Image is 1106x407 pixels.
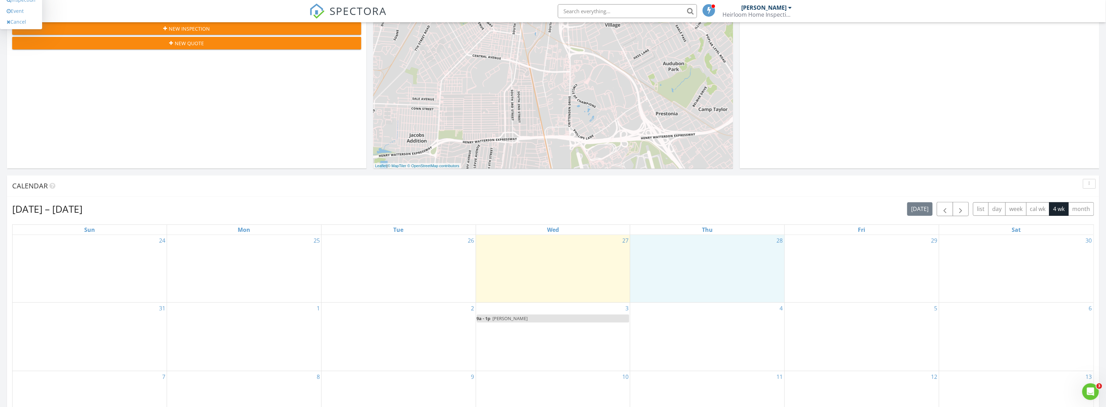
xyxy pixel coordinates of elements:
[388,164,406,168] a: © MapTiler
[12,202,82,216] h2: [DATE] – [DATE]
[12,181,48,190] span: Calendar
[3,16,39,27] a: Cancel
[785,235,939,303] td: Go to August 29, 2025
[630,235,785,303] td: Go to August 28, 2025
[988,202,1006,216] button: day
[779,303,784,314] a: Go to September 4, 2025
[930,371,939,382] a: Go to September 12, 2025
[83,225,96,235] a: Sunday
[701,225,714,235] a: Thursday
[476,235,630,303] td: Go to August 27, 2025
[392,225,405,235] a: Tuesday
[907,202,933,216] button: [DATE]
[973,202,989,216] button: list
[775,235,784,246] a: Go to August 28, 2025
[476,303,630,371] td: Go to September 3, 2025
[1068,202,1094,216] button: month
[167,303,322,371] td: Go to September 1, 2025
[321,303,476,371] td: Go to September 2, 2025
[1005,202,1027,216] button: week
[722,11,792,18] div: Heirloom Home Inspections
[1084,371,1093,382] a: Go to September 13, 2025
[1026,202,1050,216] button: cal wk
[477,315,491,321] span: 9a - 1p
[939,303,1093,371] td: Go to September 6, 2025
[470,303,476,314] a: Go to September 2, 2025
[3,6,39,17] a: Event
[953,202,969,216] button: Next
[169,25,210,32] span: New Inspection
[315,303,321,314] a: Go to September 1, 2025
[167,235,322,303] td: Go to August 25, 2025
[237,225,252,235] a: Monday
[315,371,321,382] a: Go to September 8, 2025
[624,303,630,314] a: Go to September 3, 2025
[742,4,787,11] div: [PERSON_NAME]
[470,371,476,382] a: Go to September 9, 2025
[930,235,939,246] a: Go to August 29, 2025
[1084,235,1093,246] a: Go to August 30, 2025
[1049,202,1069,216] button: 4 wk
[1082,383,1099,400] iframe: Intercom live chat
[158,303,167,314] a: Go to August 31, 2025
[775,371,784,382] a: Go to September 11, 2025
[312,235,321,246] a: Go to August 25, 2025
[621,235,630,246] a: Go to August 27, 2025
[13,303,167,371] td: Go to August 31, 2025
[546,225,560,235] a: Wednesday
[330,3,387,18] span: SPECTORA
[408,164,459,168] a: © OpenStreetMap contributors
[175,40,204,47] span: New Quote
[309,9,387,24] a: SPECTORA
[630,303,785,371] td: Go to September 4, 2025
[1097,383,1102,389] span: 3
[937,202,953,216] button: Previous
[161,371,167,382] a: Go to September 7, 2025
[321,235,476,303] td: Go to August 26, 2025
[12,22,361,35] button: New Inspection
[857,225,867,235] a: Friday
[158,235,167,246] a: Go to August 24, 2025
[1088,303,1093,314] a: Go to September 6, 2025
[621,371,630,382] a: Go to September 10, 2025
[375,164,387,168] a: Leaflet
[12,37,361,49] button: New Quote
[309,3,325,19] img: The Best Home Inspection Software - Spectora
[1010,225,1022,235] a: Saturday
[13,235,167,303] td: Go to August 24, 2025
[373,163,461,169] div: |
[785,303,939,371] td: Go to September 5, 2025
[933,303,939,314] a: Go to September 5, 2025
[939,235,1093,303] td: Go to August 30, 2025
[467,235,476,246] a: Go to August 26, 2025
[493,315,528,321] span: [PERSON_NAME]
[558,4,697,18] input: Search everything...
